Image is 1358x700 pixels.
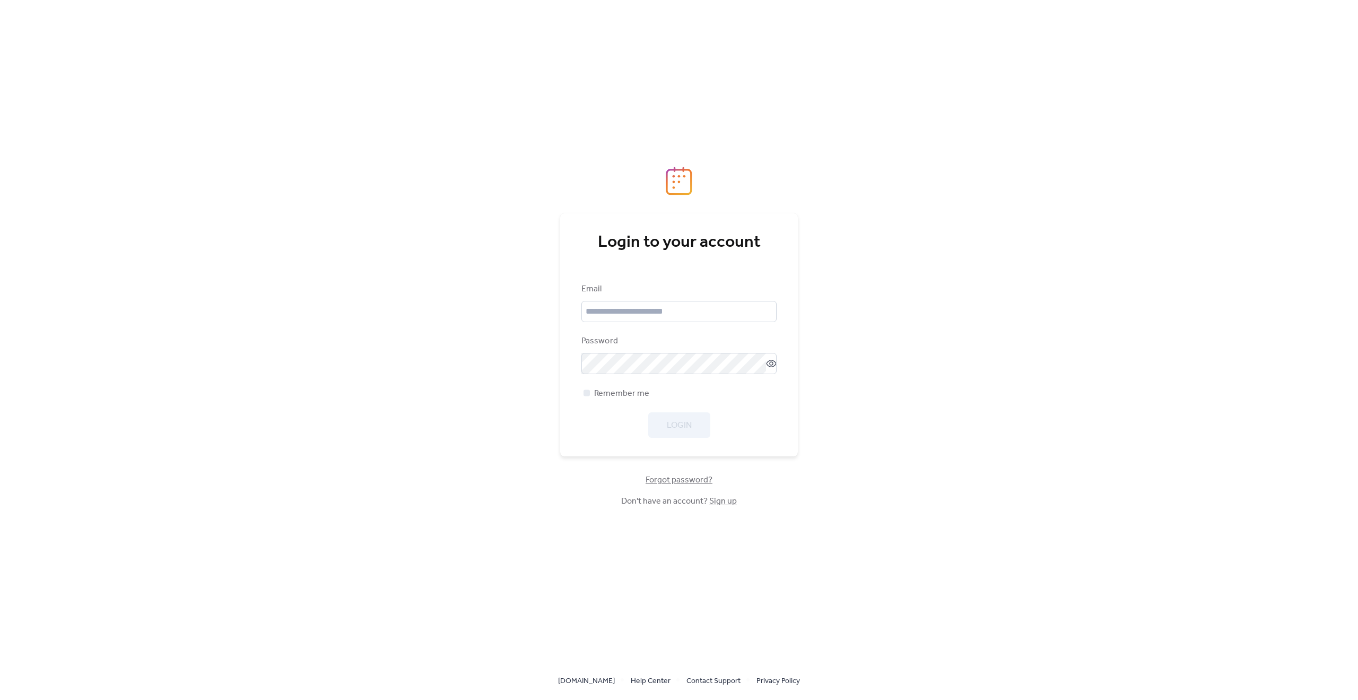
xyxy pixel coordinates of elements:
[709,493,737,509] a: Sign up
[558,674,615,687] a: [DOMAIN_NAME]
[581,232,777,253] div: Login to your account
[646,474,712,487] span: Forgot password?
[581,283,774,296] div: Email
[646,477,712,483] a: Forgot password?
[756,675,800,688] span: Privacy Policy
[666,167,692,195] img: logo
[621,495,737,508] span: Don't have an account?
[631,675,671,688] span: Help Center
[686,675,741,688] span: Contact Support
[686,674,741,687] a: Contact Support
[756,674,800,687] a: Privacy Policy
[558,675,615,688] span: [DOMAIN_NAME]
[594,387,649,400] span: Remember me
[631,674,671,687] a: Help Center
[581,335,774,348] div: Password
